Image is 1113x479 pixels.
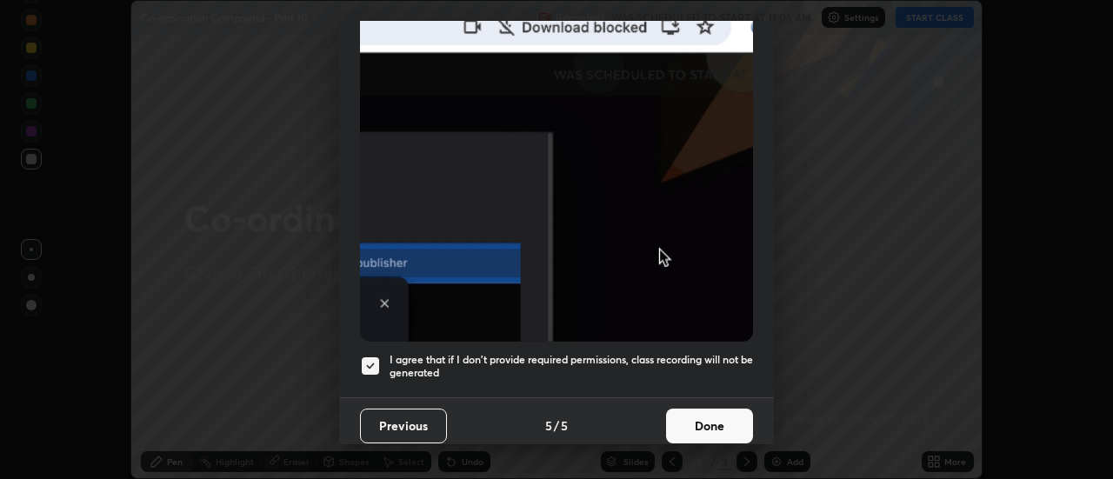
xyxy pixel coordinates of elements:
[390,353,753,380] h5: I agree that if I don't provide required permissions, class recording will not be generated
[545,416,552,435] h4: 5
[561,416,568,435] h4: 5
[554,416,559,435] h4: /
[360,409,447,443] button: Previous
[666,409,753,443] button: Done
